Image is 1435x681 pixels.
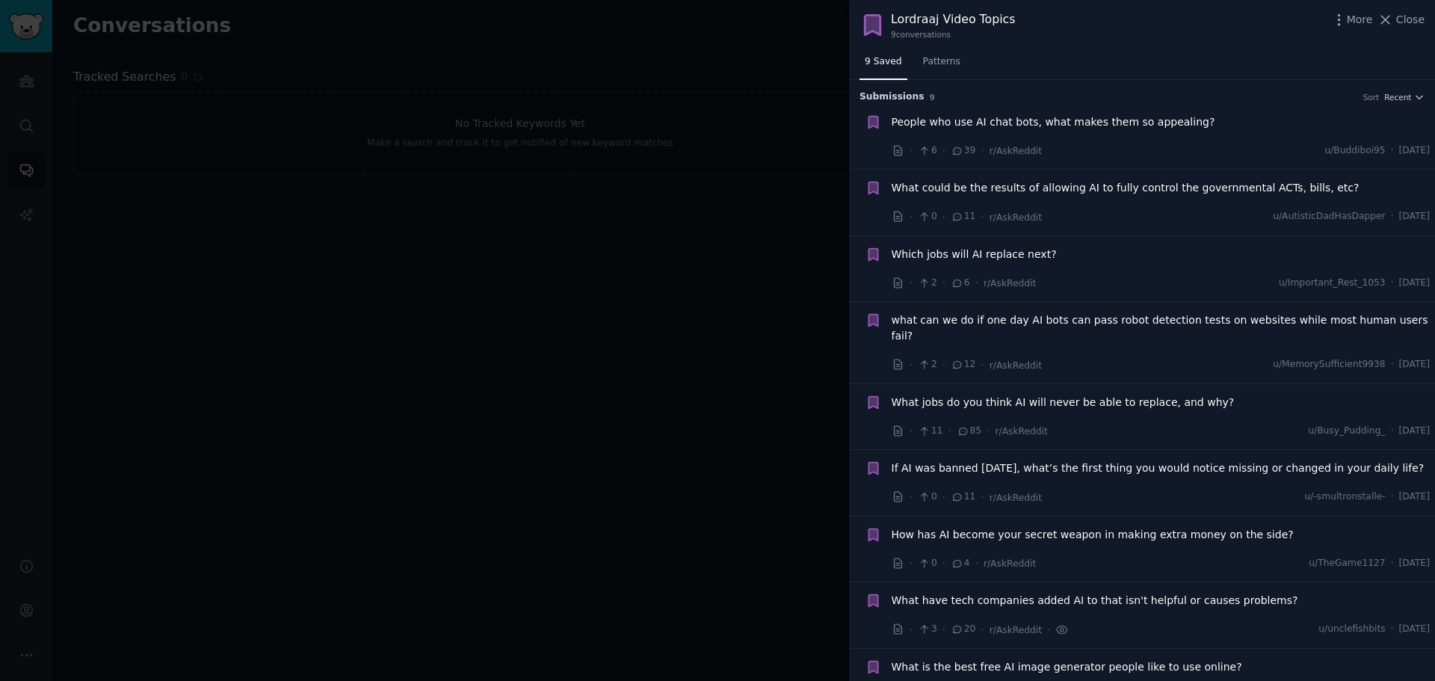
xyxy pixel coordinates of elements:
[1318,623,1385,636] span: u/unclefishbits
[951,557,969,570] span: 4
[892,114,1215,130] a: People who use AI chat bots, what makes them so appealing?
[892,460,1425,476] a: If AI was banned [DATE], what’s the first thing you would notice missing or changed in your daily...
[918,557,936,570] span: 0
[942,490,945,505] span: ·
[910,275,913,291] span: ·
[892,395,1235,410] a: What jobs do you think AI will never be able to replace, and why?
[1399,210,1430,224] span: [DATE]
[892,247,1057,262] a: Which jobs will AI replace next?
[1399,144,1430,158] span: [DATE]
[910,490,913,505] span: ·
[990,212,1042,223] span: r/AskReddit
[892,593,1298,608] a: What have tech companies added AI to that isn't helpful or causes problems?
[996,426,1048,437] span: r/AskReddit
[891,10,1015,29] div: Lordraaj Video Topics
[910,622,913,638] span: ·
[1391,623,1394,636] span: ·
[1399,358,1430,372] span: [DATE]
[1396,12,1425,28] span: Close
[951,210,975,224] span: 11
[1391,277,1394,290] span: ·
[892,527,1294,543] a: How has AI become your secret weapon in making extra money on the side?
[1331,12,1373,28] button: More
[1363,92,1380,102] div: Sort
[951,623,975,636] span: 20
[987,423,990,439] span: ·
[990,360,1042,371] span: r/AskReddit
[918,623,936,636] span: 3
[910,555,913,571] span: ·
[1391,210,1394,224] span: ·
[1391,490,1394,504] span: ·
[860,50,907,81] a: 9 Saved
[910,143,913,158] span: ·
[910,423,913,439] span: ·
[1399,490,1430,504] span: [DATE]
[942,622,945,638] span: ·
[930,93,935,102] span: 9
[975,275,978,291] span: ·
[990,493,1042,503] span: r/AskReddit
[942,209,945,225] span: ·
[918,358,936,372] span: 2
[981,622,984,638] span: ·
[1308,425,1385,438] span: u/Busy_Pudding_
[892,180,1360,196] a: What could be the results of allowing AI to fully control the governmental ACTs, bills, etc?
[951,144,975,158] span: 39
[1391,144,1394,158] span: ·
[942,143,945,158] span: ·
[918,210,936,224] span: 0
[918,50,966,81] a: Patterns
[1377,12,1425,28] button: Close
[1391,425,1394,438] span: ·
[918,490,936,504] span: 0
[1391,358,1394,372] span: ·
[1399,557,1430,570] span: [DATE]
[910,209,913,225] span: ·
[942,275,945,291] span: ·
[918,425,942,438] span: 11
[984,278,1036,289] span: r/AskReddit
[923,55,960,69] span: Patterns
[951,490,975,504] span: 11
[1399,623,1430,636] span: [DATE]
[1391,557,1394,570] span: ·
[990,625,1042,635] span: r/AskReddit
[865,55,902,69] span: 9 Saved
[1347,12,1373,28] span: More
[1324,144,1385,158] span: u/Buddiboi95
[981,357,984,373] span: ·
[910,357,913,373] span: ·
[1384,92,1411,102] span: Recent
[981,209,984,225] span: ·
[981,143,984,158] span: ·
[1279,277,1386,290] span: u/Important_Rest_1053
[892,312,1431,344] a: what can we do if one day AI bots can pass robot detection tests on websites while most human use...
[918,277,936,290] span: 2
[990,146,1042,156] span: r/AskReddit
[951,358,975,372] span: 12
[918,144,936,158] span: 6
[892,659,1242,675] a: What is the best free AI image generator people like to use online?
[1273,358,1386,372] span: u/MemorySufficient9938
[1399,425,1430,438] span: [DATE]
[957,425,981,438] span: 85
[1309,557,1385,570] span: u/TheGame1127
[891,29,1015,40] div: 9 conversation s
[1273,210,1385,224] span: u/AutisticDadHasDapper
[942,357,945,373] span: ·
[860,90,925,104] span: Submission s
[984,558,1036,569] span: r/AskReddit
[1384,92,1425,102] button: Recent
[975,555,978,571] span: ·
[942,555,945,571] span: ·
[1047,622,1050,638] span: ·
